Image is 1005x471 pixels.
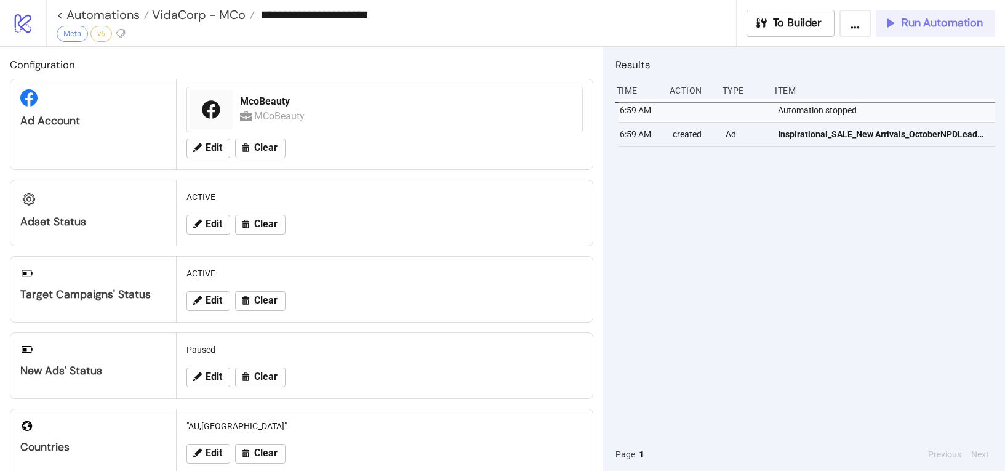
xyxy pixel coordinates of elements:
[186,215,230,235] button: Edit
[254,142,278,153] span: Clear
[149,9,255,21] a: VidaCorp - MCo
[254,371,278,382] span: Clear
[182,338,588,361] div: Paused
[186,139,230,158] button: Edit
[924,448,965,461] button: Previous
[839,10,871,37] button: ...
[20,440,166,454] div: Countries
[57,26,88,42] div: Meta
[876,10,995,37] button: Run Automation
[20,288,166,302] div: Target Campaigns' Status
[20,215,166,229] div: Adset Status
[254,219,278,230] span: Clear
[774,79,995,102] div: Item
[206,142,222,153] span: Edit
[724,123,769,146] div: Ad
[254,448,278,459] span: Clear
[235,215,286,235] button: Clear
[235,291,286,311] button: Clear
[619,99,663,122] div: 6:59 AM
[182,262,588,285] div: ACTIVE
[668,79,713,102] div: Action
[240,95,575,108] div: McoBeauty
[206,371,222,382] span: Edit
[615,448,635,461] span: Page
[57,9,149,21] a: < Automations
[182,414,588,438] div: "AU,[GEOGRAPHIC_DATA]"
[90,26,112,42] div: v6
[235,444,286,464] button: Clear
[235,368,286,387] button: Clear
[619,123,663,146] div: 6:59 AM
[206,219,222,230] span: Edit
[778,123,990,146] a: Inspirational_SALE_New Arrivals_OctoberNPDLeadGen_Polished_Video_20250922_ANZ
[615,79,660,102] div: Time
[206,448,222,459] span: Edit
[10,57,593,73] h2: Configuration
[186,444,230,464] button: Edit
[20,364,166,378] div: New Ads' Status
[186,291,230,311] button: Edit
[778,127,990,141] span: Inspirational_SALE_New Arrivals_OctoberNPDLeadGen_Polished_Video_20250922_ANZ
[635,448,647,461] button: 1
[777,99,998,122] div: Automation stopped
[254,295,278,306] span: Clear
[20,114,166,128] div: Ad Account
[902,16,983,30] span: Run Automation
[149,7,246,23] span: VidaCorp - MCo
[235,139,286,158] button: Clear
[721,79,766,102] div: Type
[186,368,230,387] button: Edit
[182,185,588,209] div: ACTIVE
[206,295,222,306] span: Edit
[967,448,993,461] button: Next
[254,108,308,124] div: MCoBeauty
[773,16,822,30] span: To Builder
[671,123,716,146] div: created
[615,57,995,73] h2: Results
[747,10,835,37] button: To Builder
